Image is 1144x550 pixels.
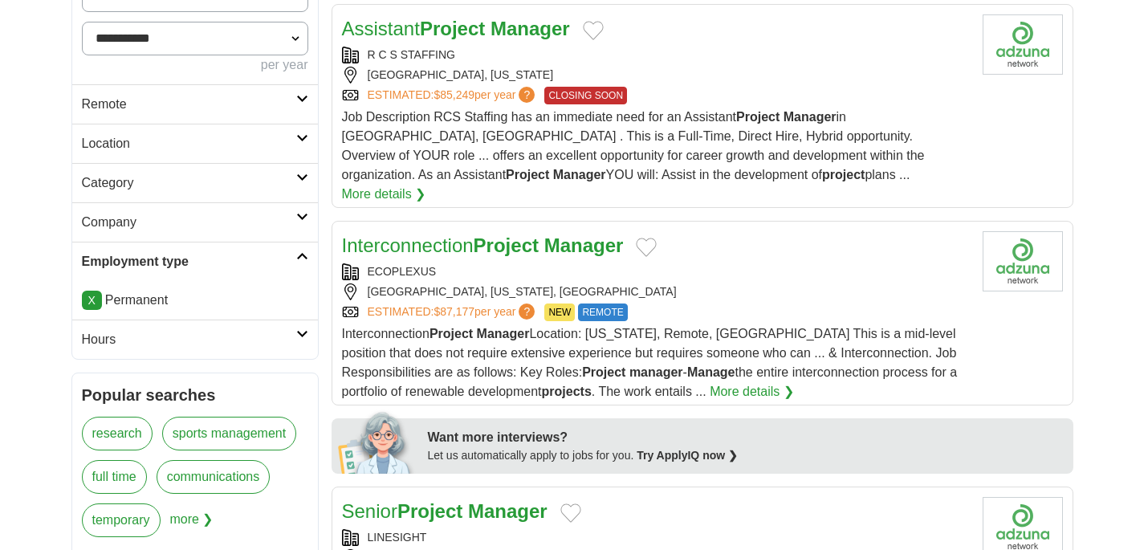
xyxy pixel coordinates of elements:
[578,304,627,321] span: REMOTE
[784,110,837,124] strong: Manager
[82,291,102,310] a: X
[983,14,1063,75] img: Company logo
[491,18,570,39] strong: Manager
[544,304,575,321] span: NEW
[342,327,958,398] span: Interconnection Location: [US_STATE], Remote, [GEOGRAPHIC_DATA] This is a mid-level position that...
[434,88,474,101] span: $85,249
[342,529,970,546] div: LINESIGHT
[736,110,780,124] strong: Project
[342,234,624,256] a: InterconnectionProject Manager
[72,163,318,202] a: Category
[170,503,214,547] span: more ❯
[519,304,535,320] span: ?
[474,234,539,256] strong: Project
[72,242,318,281] a: Employment type
[477,327,530,340] strong: Manager
[553,168,606,181] strong: Manager
[338,409,416,474] img: apply-iq-scientist.png
[82,417,153,450] a: research
[428,447,1064,464] div: Let us automatically apply to jobs for you.
[428,428,1064,447] div: Want more interviews?
[519,87,535,103] span: ?
[342,47,970,63] div: R C S STAFFING
[82,503,161,537] a: temporary
[506,168,549,181] strong: Project
[82,252,296,271] h2: Employment type
[544,87,627,104] span: CLOSING SOON
[544,234,624,256] strong: Manager
[468,500,548,522] strong: Manager
[82,173,296,193] h2: Category
[434,305,474,318] span: $87,177
[430,327,473,340] strong: Project
[82,291,308,310] li: Permanent
[82,383,308,407] h2: Popular searches
[342,18,570,39] a: AssistantProject Manager
[157,460,271,494] a: communications
[72,202,318,242] a: Company
[82,460,147,494] a: full time
[822,168,865,181] strong: project
[342,283,970,300] div: [GEOGRAPHIC_DATA], [US_STATE], [GEOGRAPHIC_DATA]
[342,185,426,204] a: More details ❯
[162,417,296,450] a: sports management
[637,449,738,462] a: Try ApplyIQ now ❯
[72,320,318,359] a: Hours
[82,55,308,75] div: per year
[687,365,735,379] strong: Manage
[629,365,683,379] strong: manager
[560,503,581,523] button: Add to favorite jobs
[542,385,592,398] strong: projects
[368,265,437,278] a: ECOPLEXUS
[983,231,1063,291] img: Ecoplexus logo
[82,330,296,349] h2: Hours
[368,304,539,321] a: ESTIMATED:$87,177per year?
[342,500,548,522] a: SeniorProject Manager
[583,21,604,40] button: Add to favorite jobs
[368,87,539,104] a: ESTIMATED:$85,249per year?
[82,95,296,114] h2: Remote
[710,382,794,401] a: More details ❯
[72,124,318,163] a: Location
[82,213,296,232] h2: Company
[582,365,625,379] strong: Project
[636,238,657,257] button: Add to favorite jobs
[82,134,296,153] h2: Location
[342,110,925,181] span: Job Description RCS Staffing has an immediate need for an Assistant in [GEOGRAPHIC_DATA], [GEOGRA...
[420,18,485,39] strong: Project
[397,500,462,522] strong: Project
[342,67,970,84] div: [GEOGRAPHIC_DATA], [US_STATE]
[72,84,318,124] a: Remote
